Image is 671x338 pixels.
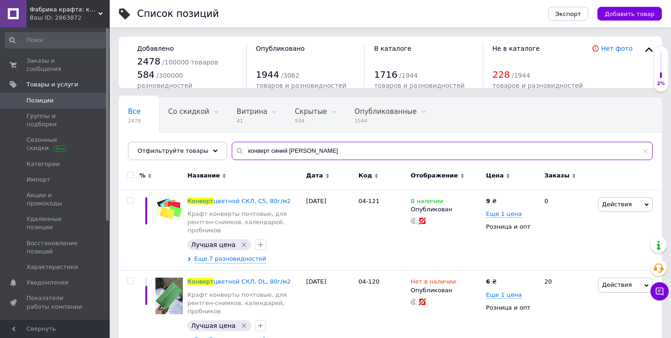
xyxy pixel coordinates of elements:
[539,190,596,271] div: 0
[137,45,174,52] span: Добавлено
[187,291,302,316] a: Крафт конверты почтовые, для рентген-снимков, календарей, пробников
[374,69,397,80] span: 1716
[256,69,279,80] span: 1944
[410,286,481,295] div: Опубликован
[27,136,85,152] span: Сезонные скидки
[355,107,417,116] span: Опубликованные
[355,118,417,124] span: 1544
[399,72,418,79] span: / 1944
[256,82,346,89] span: товаров и разновидностей
[486,223,537,231] div: Розница и опт
[128,118,141,124] span: 2478
[213,198,291,204] span: цветной СКЛ, C5, 80г/м2
[213,278,291,285] span: цветной СКЛ, DL, 80г/м2
[27,294,85,311] span: Показатели работы компании
[138,147,208,154] span: Отфильтруйте товары
[358,198,379,204] span: 04-121
[27,176,50,184] span: Импорт
[194,255,266,263] span: Еще 7 разновидностей
[128,142,199,150] span: Наличие уточняйте
[137,56,160,67] span: 2478
[358,278,379,285] span: 04-120
[168,107,209,116] span: Со скидкой
[27,57,85,73] span: Заказы и сообщения
[410,198,443,207] span: В наличии
[486,210,522,218] span: Еще 1 цена
[187,278,291,285] a: Конвертцветной СКЛ, DL, 80г/м2
[374,82,464,89] span: товаров и разновидностей
[30,14,110,22] div: Ваш ID: 2863872
[187,198,213,204] span: Конверт
[555,11,581,17] span: Экспорт
[27,239,85,256] span: Восстановление позиций
[187,198,291,204] a: Конвертцветной СКЛ, C5, 80г/м2
[27,191,85,208] span: Акции и промокоды
[602,281,632,288] span: Действия
[486,291,522,299] span: Еще 1 цена
[155,278,183,314] img: Конверт цветной СКЛ, DL, 80г/м2
[240,322,248,329] svg: Удалить метку
[602,201,632,208] span: Действия
[486,197,496,205] div: ₴
[27,112,85,129] span: Группы и подборки
[492,82,583,89] span: товаров и разновидностей
[486,198,490,204] b: 9
[27,160,60,168] span: Категории
[27,263,78,271] span: Характеристики
[5,32,113,48] input: Поиск
[306,172,323,180] span: Дата
[486,172,504,180] span: Цена
[27,97,53,105] span: Позиции
[27,318,85,335] span: Панель управления
[137,72,192,90] span: / 300000 разновидностей
[232,142,653,160] input: Поиск по названию позиции, артикулу и поисковым запросам
[486,278,490,285] b: 6
[410,205,481,214] div: Опубликован
[605,11,655,17] span: Добавить товар
[410,172,458,180] span: Отображение
[654,80,668,87] div: 2%
[139,172,145,180] span: %
[304,190,356,271] div: [DATE]
[162,59,218,66] span: / 100000 товаров
[128,107,141,116] span: Все
[650,282,669,300] button: Чат с покупателем
[548,7,588,21] button: Экспорт
[492,45,540,52] span: Не в каталоге
[237,107,267,116] span: Витрина
[240,241,248,248] svg: Удалить метку
[544,172,570,180] span: Заказы
[191,322,235,329] span: Лучшая цена
[256,45,305,52] span: Опубликовано
[410,278,456,288] span: Нет в наличии
[191,241,235,248] span: Лучшая цена
[374,45,411,52] span: В каталоге
[237,118,267,124] span: 41
[187,172,220,180] span: Название
[512,72,530,79] span: / 1944
[27,80,78,89] span: Товары и услуги
[137,9,219,19] div: Список позиций
[295,107,327,116] span: Скрытые
[492,69,510,80] span: 228
[281,72,299,79] span: / 3062
[187,210,302,235] a: Крафт конверты почтовые, для рентген-снимков, календарей, пробников
[358,172,372,180] span: Код
[295,118,327,124] span: 934
[187,278,213,285] span: Конверт
[27,215,85,231] span: Удаленные позиции
[486,304,537,312] div: Розница и опт
[486,278,496,286] div: ₴
[30,5,98,14] span: Фабрика крафта: крафт бумага и упаковка, оборудование для архивации документов
[155,197,183,220] img: Конверт цветной СКЛ, C5, 80г/м2
[137,69,154,80] span: 584
[27,279,68,287] span: Уведомления
[601,45,633,52] a: Нет фото
[597,7,662,21] button: Добавить товар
